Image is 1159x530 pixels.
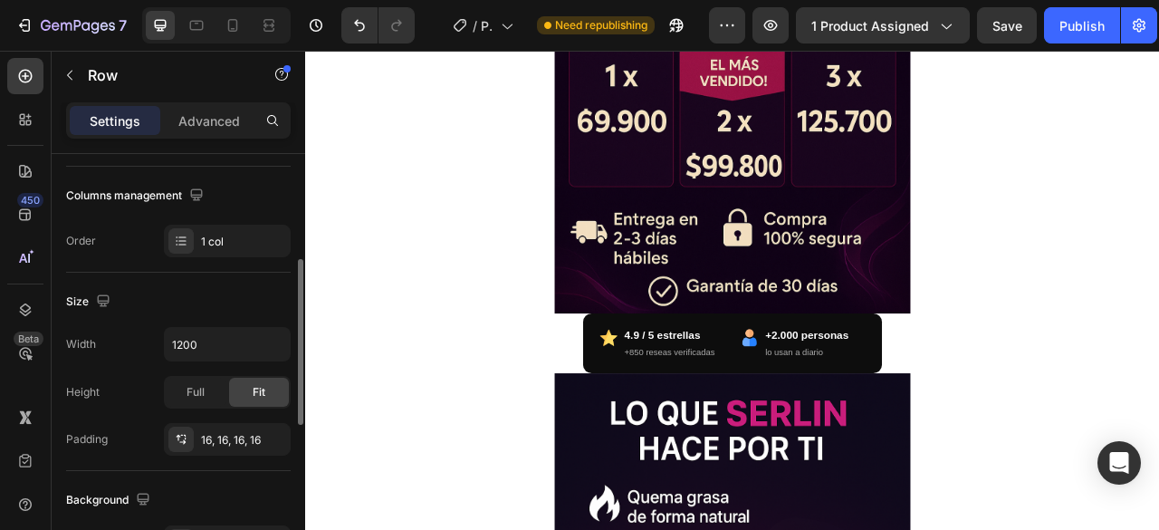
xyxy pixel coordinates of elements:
[473,16,477,35] span: /
[796,7,970,43] button: 1 product assigned
[66,290,114,314] div: Size
[406,378,521,390] small: +850 reseas verificadas
[90,111,140,130] p: Settings
[555,17,647,34] span: Need republishing
[165,328,290,361] input: Auto
[992,18,1022,34] span: Save
[305,51,1159,530] iframe: Design area
[585,353,691,369] strong: +2.000 personas
[66,336,96,352] div: Width
[201,432,286,448] div: 16, 16, 16, 16
[253,384,265,400] span: Fit
[66,233,96,249] div: Order
[17,193,43,207] div: 450
[201,234,286,250] div: 1 col
[119,14,127,36] p: 7
[14,332,43,346] div: Beta
[66,384,100,400] div: Height
[7,7,135,43] button: 7
[66,488,154,513] div: Background
[178,111,240,130] p: Advanced
[88,64,242,86] p: Row
[1059,16,1105,35] div: Publish
[554,354,576,376] img: Usuarios
[811,16,929,35] span: 1 product assigned
[375,354,397,376] img: Estrella
[406,353,503,369] strong: 4.9 / 5 estrellas
[187,384,205,400] span: Full
[977,7,1037,43] button: Save
[341,7,415,43] div: Undo/Redo
[66,184,207,208] div: Columns management
[66,431,108,448] div: Padding
[1044,7,1120,43] button: Publish
[1097,441,1141,485] div: Open Intercom Messenger
[585,378,658,390] small: lo usan a diario
[481,16,493,35] span: Product Page - [DATE] 14:44:04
